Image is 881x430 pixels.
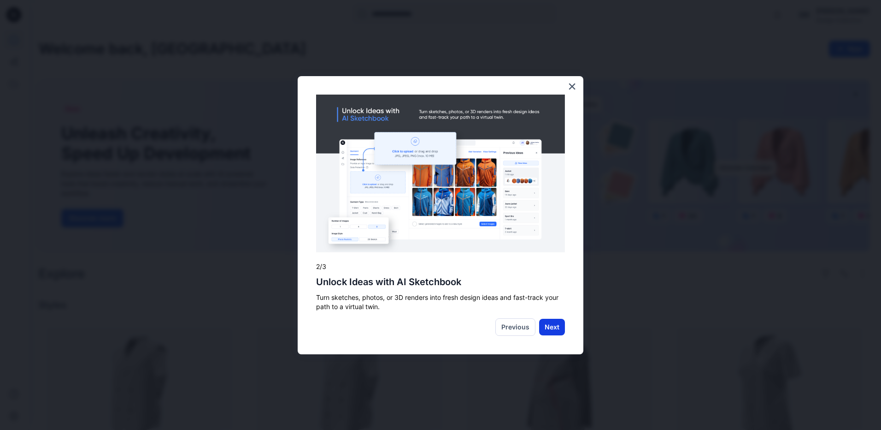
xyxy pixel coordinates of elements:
[495,318,535,336] button: Previous
[316,262,565,271] p: 2/3
[568,79,576,94] button: Close
[316,276,565,287] h2: Unlock Ideas with AI Sketchbook
[539,319,565,335] button: Next
[316,293,565,311] p: Turn sketches, photos, or 3D renders into fresh design ideas and fast-track your path to a virtua...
